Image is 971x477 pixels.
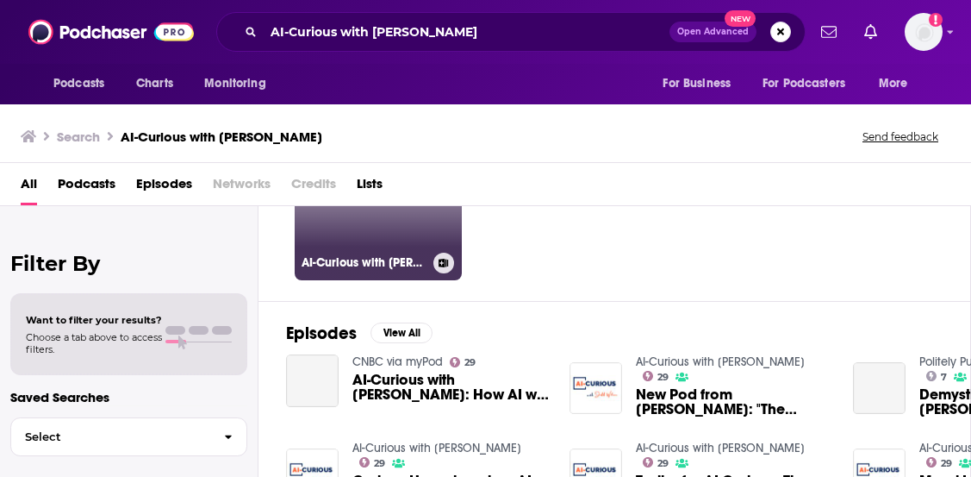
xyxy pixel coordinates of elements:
[669,22,756,42] button: Open AdvancedNew
[53,72,104,96] span: Podcasts
[926,457,953,468] a: 29
[643,371,669,381] a: 29
[657,373,669,381] span: 29
[643,457,669,468] a: 29
[41,67,127,100] button: open menu
[751,67,870,100] button: open menu
[352,373,549,402] span: AI-Curious with [PERSON_NAME]: How AI will (positively!) Shape the Future, w/ Futurist [PERSON_NAME]
[941,373,947,381] span: 7
[374,460,385,468] span: 29
[291,170,336,205] span: Credits
[677,28,749,36] span: Open Advanced
[204,72,265,96] span: Monitoring
[10,251,247,276] h2: Filter By
[636,355,805,369] a: AI-Curious with Jeff Wilser
[57,129,100,145] h3: Search
[10,417,247,456] button: Select
[359,457,386,468] a: 29
[352,441,521,455] a: AI-Curious with Jeff Wilser
[213,170,271,205] span: Networks
[10,389,247,405] p: Saved Searches
[136,72,173,96] span: Charts
[926,371,948,381] a: 7
[286,323,433,344] a: EpisodesView All
[302,255,426,270] h3: AI-Curious with [PERSON_NAME]
[352,355,443,369] a: CNBC via myPod
[905,13,943,51] img: User Profile
[286,323,357,344] h2: Episodes
[26,314,162,326] span: Want to filter your results?
[21,170,37,205] a: All
[636,387,832,417] span: New Pod from [PERSON_NAME]: "The People's AI: The Decentralized AI Podcast"
[216,12,806,52] div: Search podcasts, credits, & more...
[867,67,930,100] button: open menu
[11,431,210,442] span: Select
[192,67,288,100] button: open menu
[58,170,115,205] a: Podcasts
[450,357,476,367] a: 29
[352,373,549,402] a: AI-Curious with Jeff Wilser: How AI will (positively!) Shape the Future, w/ Futurist Kevin Surace
[636,441,805,455] a: AI-Curious with Jeff Wilser
[357,170,383,205] a: Lists
[857,129,943,144] button: Send feedback
[650,67,752,100] button: open menu
[570,362,622,415] img: New Pod from Jeff Wilser: "The People's AI: The Decentralized AI Podcast"
[657,460,669,468] span: 29
[26,331,162,355] span: Choose a tab above to access filters.
[762,72,845,96] span: For Podcasters
[857,17,884,47] a: Show notifications dropdown
[879,72,908,96] span: More
[286,355,339,407] a: AI-Curious with Jeff Wilser: How AI will (positively!) Shape the Future, w/ Futurist Kevin Surace
[725,10,756,27] span: New
[28,16,194,48] img: Podchaser - Follow, Share and Rate Podcasts
[663,72,731,96] span: For Business
[136,170,192,205] a: Episodes
[464,359,476,367] span: 29
[929,13,943,27] svg: Add a profile image
[264,18,669,46] input: Search podcasts, credits, & more...
[814,17,843,47] a: Show notifications dropdown
[370,323,433,343] button: View All
[853,362,906,415] a: Demystifying AI with Jeff Wilser
[121,129,322,145] h3: AI-Curious with [PERSON_NAME]
[905,13,943,51] span: Logged in as carolinejames
[905,13,943,51] button: Show profile menu
[636,387,832,417] a: New Pod from Jeff Wilser: "The People's AI: The Decentralized AI Podcast"
[125,67,184,100] a: Charts
[941,460,952,468] span: 29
